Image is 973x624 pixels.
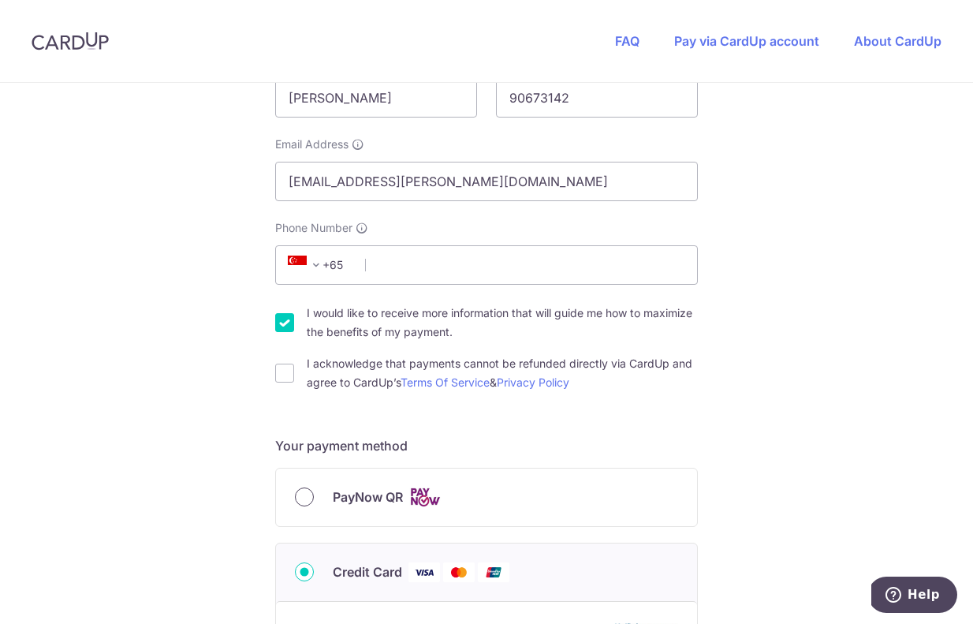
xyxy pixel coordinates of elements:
a: Terms Of Service [401,376,490,389]
div: PayNow QR Cards logo [295,488,678,507]
a: About CardUp [854,33,941,49]
img: CardUp [32,32,109,50]
label: I acknowledge that payments cannot be refunded directly via CardUp and agree to CardUp’s & [307,354,698,392]
iframe: Opens a widget where you can find more information [871,577,957,616]
img: Visa [408,562,440,582]
a: FAQ [615,33,639,49]
div: Credit Card Visa Mastercard Union Pay [295,562,678,582]
span: Credit Card [333,562,402,581]
a: Pay via CardUp account [674,33,819,49]
input: Last name [496,78,698,118]
input: Email address [275,162,698,201]
span: PayNow QR [333,488,403,506]
img: Cards logo [409,488,441,507]
h5: Your payment method [275,436,698,455]
span: +65 [288,256,326,275]
img: Mastercard [443,562,475,582]
input: First name [275,78,477,118]
span: +65 [283,256,354,275]
a: Privacy Policy [497,376,569,389]
label: I would like to receive more information that will guide me how to maximize the benefits of my pa... [307,304,698,342]
span: Phone Number [275,220,352,236]
img: Union Pay [478,562,509,582]
span: Email Address [275,136,349,152]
